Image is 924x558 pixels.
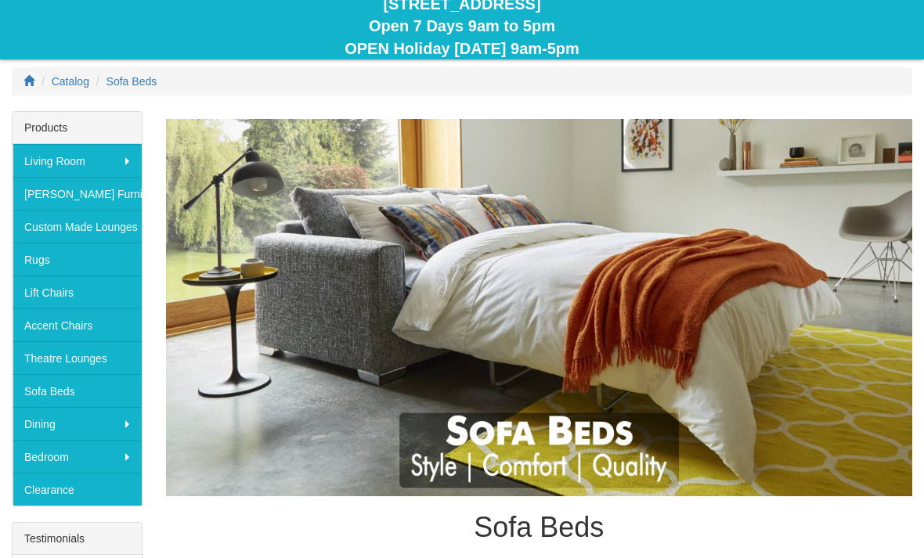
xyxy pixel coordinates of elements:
div: Products [13,112,142,144]
a: Theatre Lounges [13,341,142,374]
a: Lift Chairs [13,275,142,308]
h1: Sofa Beds [166,512,912,543]
a: Rugs [13,243,142,275]
a: Dining [13,407,142,440]
img: Sofa Beds [166,119,912,496]
a: Bedroom [13,440,142,473]
div: Testimonials [13,523,142,555]
a: Accent Chairs [13,308,142,341]
a: Living Room [13,144,142,177]
a: Clearance [13,473,142,506]
a: Sofa Beds [106,75,157,88]
a: Catalog [52,75,89,88]
a: [PERSON_NAME] Furniture [13,177,142,210]
a: Sofa Beds [13,374,142,407]
a: Custom Made Lounges [13,210,142,243]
